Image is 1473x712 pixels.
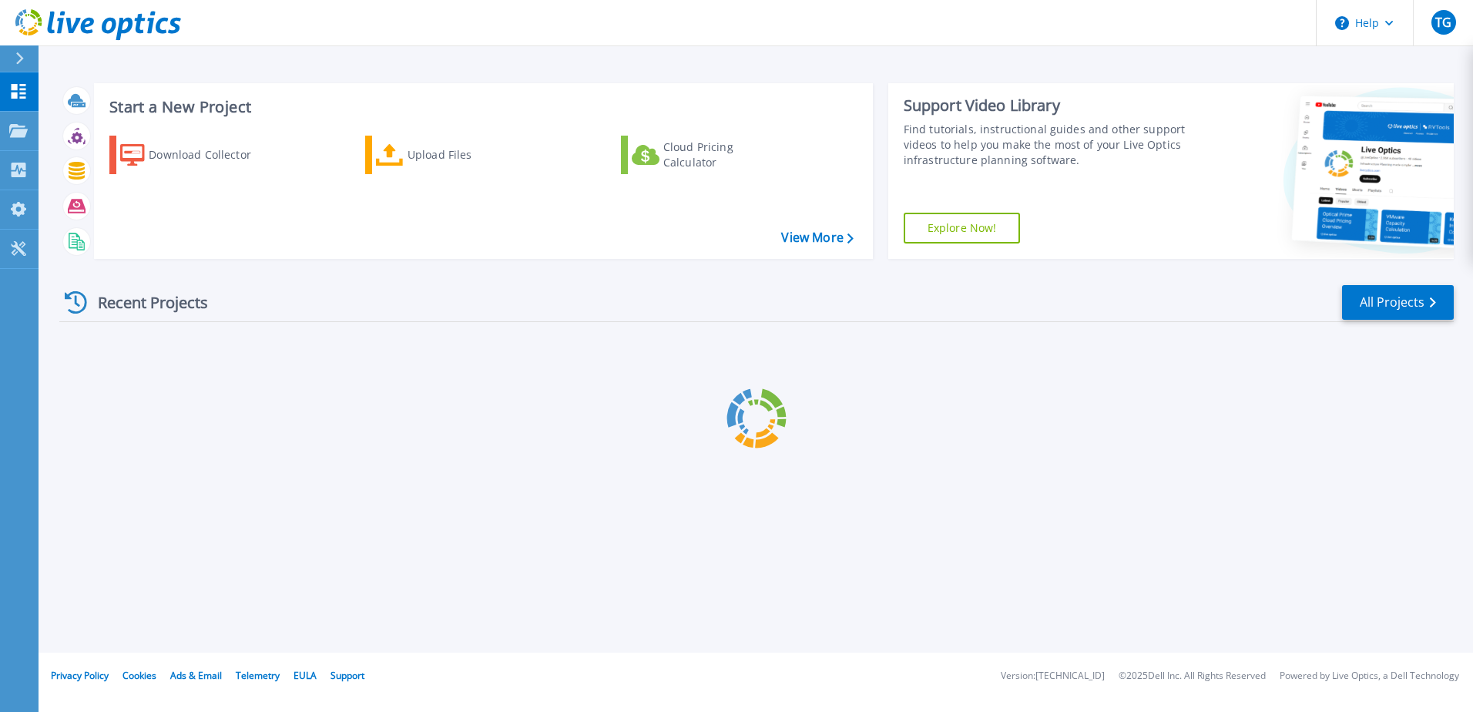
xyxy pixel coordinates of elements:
a: Telemetry [236,669,280,682]
li: Version: [TECHNICAL_ID] [1001,671,1105,681]
div: Find tutorials, instructional guides and other support videos to help you make the most of your L... [904,122,1192,168]
a: Privacy Policy [51,669,109,682]
a: All Projects [1342,285,1454,320]
a: Ads & Email [170,669,222,682]
li: © 2025 Dell Inc. All Rights Reserved [1119,671,1266,681]
h3: Start a New Project [109,99,853,116]
div: Recent Projects [59,284,229,321]
div: Cloud Pricing Calculator [663,139,787,170]
div: Support Video Library [904,96,1192,116]
a: Download Collector [109,136,281,174]
span: TG [1435,16,1451,29]
a: View More [781,230,853,245]
div: Download Collector [149,139,272,170]
a: EULA [294,669,317,682]
a: Cloud Pricing Calculator [621,136,793,174]
a: Cookies [122,669,156,682]
div: Upload Files [408,139,531,170]
a: Upload Files [365,136,537,174]
a: Explore Now! [904,213,1021,243]
a: Support [331,669,364,682]
li: Powered by Live Optics, a Dell Technology [1280,671,1459,681]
